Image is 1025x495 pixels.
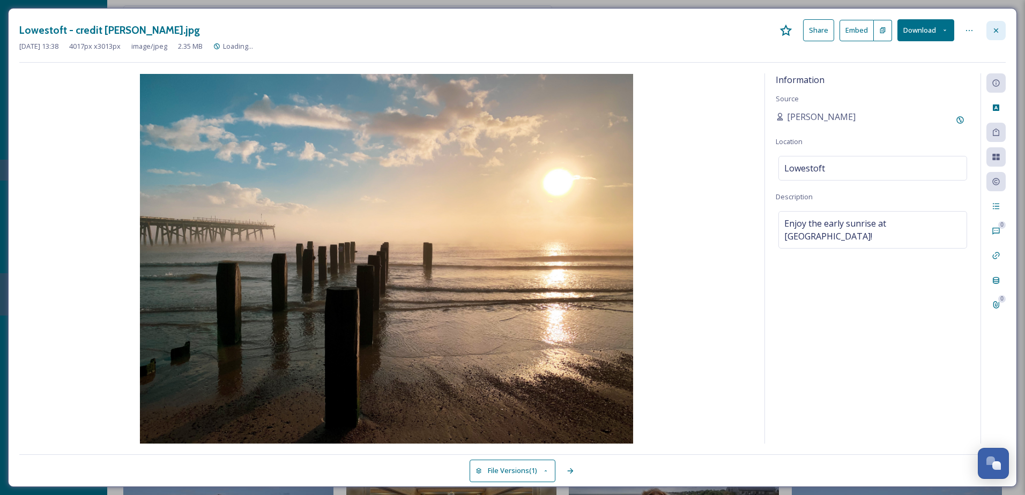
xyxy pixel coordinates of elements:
[19,41,58,51] span: [DATE] 13:38
[69,41,121,51] span: 4017 px x 3013 px
[840,20,874,41] button: Embed
[19,74,754,444] img: Lowestoft%20-%20credit%20Darren%20Kirby.jpg
[998,295,1006,303] div: 0
[784,217,961,243] span: Enjoy the early sunrise at [GEOGRAPHIC_DATA]!
[19,22,200,38] h3: Lowestoft - credit [PERSON_NAME].jpg
[776,192,813,201] span: Description
[978,448,1009,479] button: Open Chat
[784,162,825,175] span: Lowestoft
[470,460,555,482] button: File Versions(1)
[178,41,203,51] span: 2.35 MB
[803,19,834,41] button: Share
[776,137,803,146] span: Location
[787,110,856,123] span: [PERSON_NAME]
[776,94,799,103] span: Source
[897,19,954,41] button: Download
[223,41,253,51] span: Loading...
[776,74,825,86] span: Information
[131,41,167,51] span: image/jpeg
[998,221,1006,229] div: 0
